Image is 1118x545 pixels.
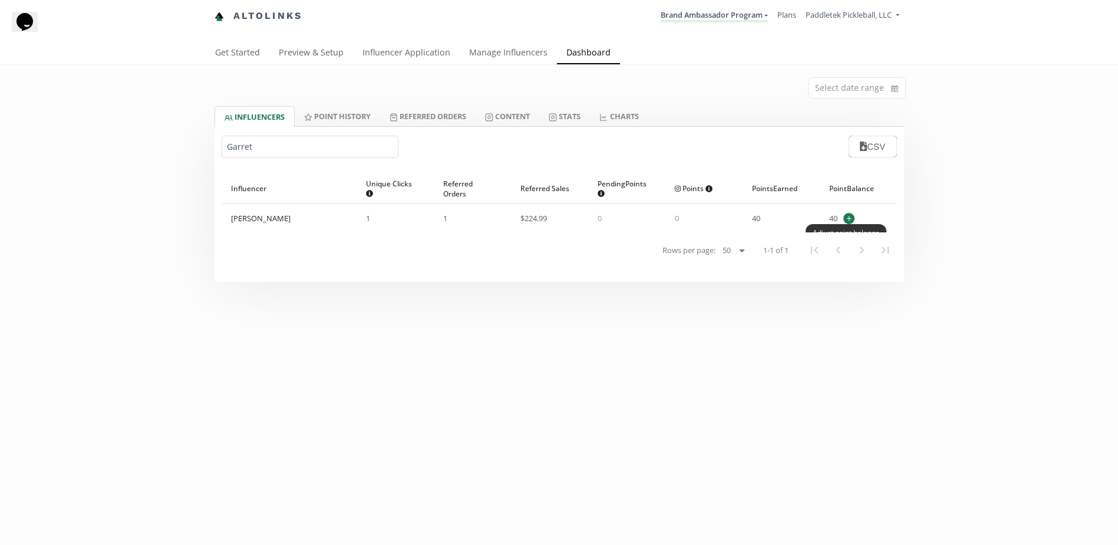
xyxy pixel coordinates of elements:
[222,136,398,158] input: Search by name or handle...
[662,245,715,256] span: Rows per page:
[590,106,648,126] a: CHARTS
[353,42,460,65] a: Influencer Application
[269,42,353,65] a: Preview & Setup
[752,213,760,224] span: 40
[850,238,873,262] button: Next Page
[806,224,886,241] div: Adjust point balance
[520,173,579,203] div: Referred Sales
[675,183,713,193] span: Points
[12,12,50,47] iframe: chat widget
[443,213,447,224] span: 1
[752,173,810,203] div: Points Earned
[215,12,224,21] img: favicon-32x32.png
[206,42,269,65] a: Get Started
[598,213,602,224] span: 0
[803,238,826,262] button: First Page
[231,213,291,224] div: [PERSON_NAME]
[718,244,749,258] select: Rows per page:
[366,213,370,224] span: 1
[520,213,547,224] span: $ 224.99
[661,9,768,22] a: Brand Ambassador Program
[598,179,647,199] span: Pending Points
[476,106,539,126] a: Content
[460,42,557,65] a: Manage Influencers
[675,213,679,224] span: 0
[849,136,896,157] button: CSV
[829,213,837,224] span: 40
[873,238,897,262] button: Last Page
[763,245,789,256] span: 1-1 of 1
[539,106,590,126] a: Stats
[295,106,380,126] a: Point HISTORY
[366,179,415,199] span: Unique Clicks
[231,173,348,203] div: Influencer
[557,42,620,65] a: Dashboard
[843,213,855,224] span: +
[215,106,295,127] a: INFLUENCERS
[380,106,476,126] a: Referred Orders
[215,6,303,26] a: Altolinks
[826,238,850,262] button: Previous Page
[806,9,892,20] span: Paddletek Pickleball, LLC
[806,9,899,23] a: Paddletek Pickleball, LLC
[891,83,898,94] svg: calendar
[829,173,888,203] div: Point Balance
[777,9,796,20] a: Plans
[443,173,502,203] div: Referred Orders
